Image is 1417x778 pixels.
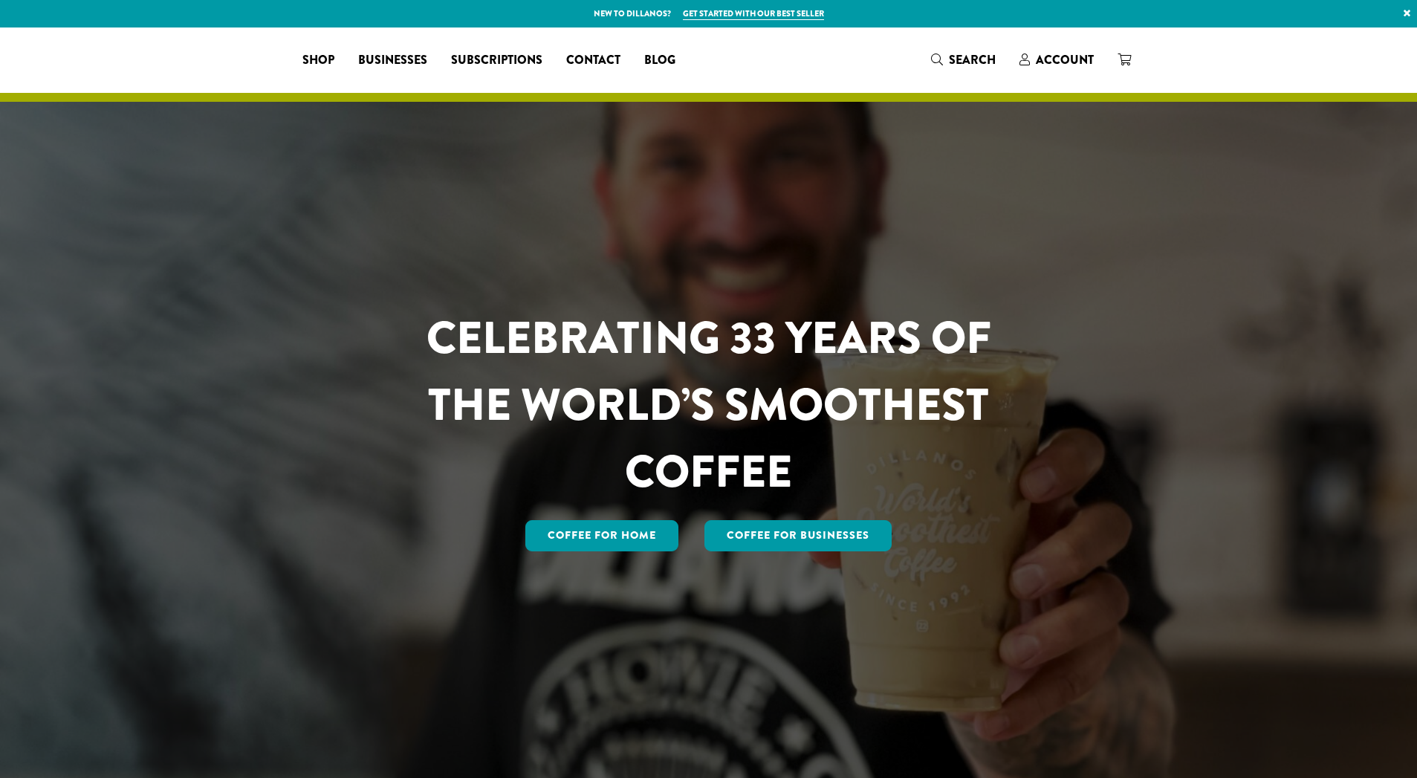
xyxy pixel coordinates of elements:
span: Subscriptions [451,51,542,70]
a: Coffee for Home [525,520,678,551]
a: Search [919,48,1008,72]
a: Shop [291,48,346,72]
span: Search [949,51,996,68]
span: Blog [644,51,675,70]
h1: CELEBRATING 33 YEARS OF THE WORLD’S SMOOTHEST COFFEE [383,305,1035,505]
a: Coffee For Businesses [704,520,892,551]
span: Account [1036,51,1094,68]
span: Contact [566,51,620,70]
span: Businesses [358,51,427,70]
span: Shop [302,51,334,70]
a: Get started with our best seller [683,7,824,20]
